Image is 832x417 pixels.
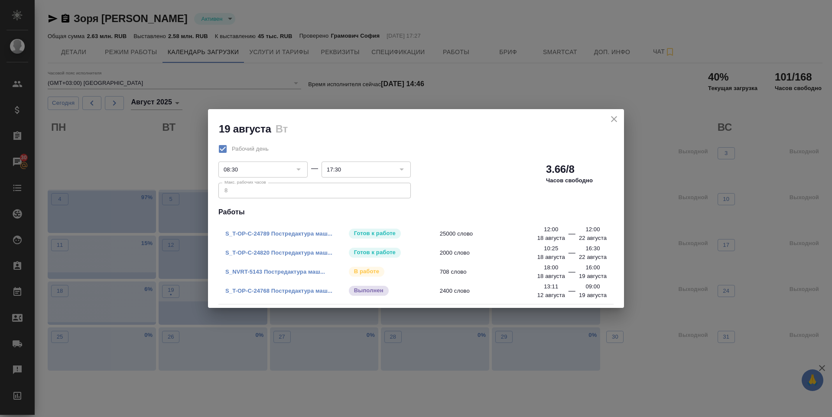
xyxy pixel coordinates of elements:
p: 16:00 [585,263,600,272]
p: 19 августа [579,291,607,300]
p: 12 августа [537,291,565,300]
p: 19 августа [579,272,607,281]
p: Готов к работе [354,248,396,257]
p: 18 августа [537,272,565,281]
a: S_T-OP-C-24789 Постредактура маш... [225,230,332,237]
p: 16:30 [585,244,600,253]
a: S_NVRT-5143 Постредактура маш... [225,268,325,275]
p: 12:00 [585,225,600,234]
p: 12:00 [544,225,558,234]
button: close [608,113,621,126]
a: S_T-OP-C-24820 Постредактура маш... [225,249,332,256]
p: 18:00 [544,263,558,272]
span: 25000 слово [440,230,562,238]
h2: 19 августа [219,123,271,135]
p: Часов свободно [546,176,593,185]
p: 22 августа [579,234,607,242]
div: — [569,286,575,300]
div: — [569,267,575,281]
p: 18 августа [537,234,565,242]
h2: Вт [276,123,288,135]
p: В работе [354,267,379,276]
h2: 3.66/8 [546,162,575,176]
div: — [569,229,575,242]
p: Готов к работе [354,229,396,238]
p: 09:00 [585,282,600,291]
span: 2000 слово [440,249,562,257]
span: Рабочий день [232,145,269,153]
span: 2400 слово [440,287,562,295]
p: 22 августа [579,253,607,262]
a: S_T-OP-C-24768 Постредактура маш... [225,288,332,294]
p: 10:25 [544,244,558,253]
div: — [569,248,575,262]
h4: Работы [218,207,614,217]
p: 13:11 [544,282,558,291]
p: 18 августа [537,253,565,262]
span: 708 слово [440,268,562,276]
p: Выполнен [354,286,383,295]
div: — [311,163,318,174]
